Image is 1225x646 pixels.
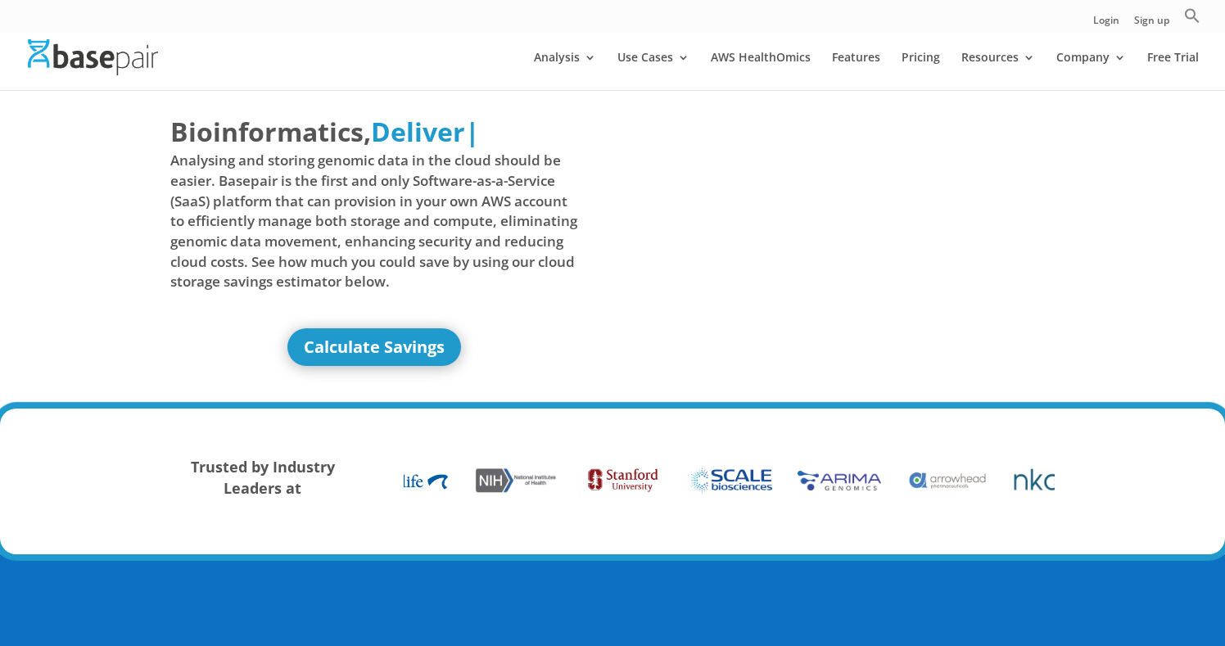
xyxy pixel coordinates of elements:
a: Sign up [1134,16,1169,33]
span: Analysing and storing genomic data in the cloud should be easier. Basepair is the first and only ... [170,151,578,291]
a: Use Cases [617,52,689,90]
a: Search Icon Link [1184,7,1200,33]
iframe: Basepair - NGS Analysis Simplified [625,113,1033,342]
a: Features [832,52,880,90]
a: Analysis [534,52,596,90]
a: Pricing [902,52,940,90]
span: Bioinformatics, [170,113,371,151]
a: AWS HealthOmics [711,52,811,90]
img: Basepair [28,39,158,75]
a: Calculate Savings [287,328,461,366]
a: Company [1056,52,1126,90]
span: Deliver [371,114,465,149]
span: | [465,114,480,149]
a: Free Trial [1147,52,1199,90]
strong: Trusted by Industry Leaders at [191,457,335,498]
svg: Search [1184,7,1200,24]
a: Login [1093,16,1119,33]
a: Resources [961,52,1035,90]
